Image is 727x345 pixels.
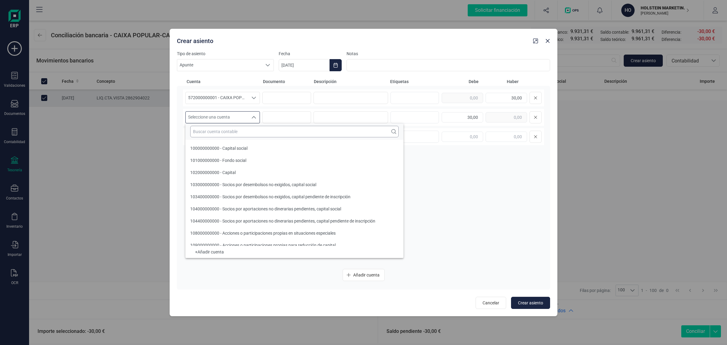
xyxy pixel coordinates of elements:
[177,51,274,57] label: Tipo de asiento
[343,269,385,281] button: Añadir cuenta
[486,112,527,122] input: 0,00
[330,59,342,71] button: Choose Date
[483,300,499,306] span: Cancelar
[185,142,403,154] li: 100000000000 - Capital social
[353,272,380,278] span: Añadir cuenta
[185,179,403,191] li: 103000000000 - Socios por desembolsos no exigidos, capital social
[185,239,403,251] li: 109000000000 - Acciones o participaciones propias para reducción de capital
[518,300,543,306] span: Crear asiento
[442,132,483,142] input: 0,00
[190,251,399,253] div: + Añadir cuenta
[347,51,550,57] label: Notas
[190,194,350,199] span: 103400000000 - Socios por desembolsos no exigidos, capital pendiente de inscripción
[185,215,403,227] li: 104400000000 - Socios por aportaciones no dinerarias pendientes, capital pendiente de inscripción
[481,79,519,85] span: Haber
[442,93,483,103] input: 0,00
[486,93,527,103] input: 0,00
[177,59,262,71] span: Apunte
[190,126,399,137] input: Buscar cuenta contable
[190,243,336,248] span: 109000000000 - Acciones o participaciones propias para reducción de capital
[187,79,261,85] span: Cuenta
[190,219,375,223] span: 104400000000 - Socios por aportaciones no dinerarias pendientes, capital pendiente de inscripción
[190,170,236,175] span: 102000000000 - Capital
[185,154,403,166] li: 101000000000 - Fondo social
[314,79,388,85] span: Descripción
[511,297,550,309] button: Crear asiento
[190,231,336,236] span: 108000000000 - Acciones o participaciones propias en situaciones especiales
[248,92,260,104] div: Seleccione una cuenta
[442,112,483,122] input: 0,00
[185,191,403,203] li: 103400000000 - Socios por desembolsos no exigidos, capital pendiente de inscripción
[190,182,316,187] span: 103000000000 - Socios por desembolsos no exigidos, capital social
[279,51,342,57] label: Fecha
[441,79,479,85] span: Debe
[263,79,311,85] span: Documento
[174,34,531,45] div: Crear asiento
[185,227,403,239] li: 108000000000 - Acciones o participaciones propias en situaciones especiales
[185,203,403,215] li: 104000000000 - Socios por aportaciones no dinerarias pendientes, capital social
[248,112,260,123] div: Seleccione una cuenta
[186,92,248,104] span: 572000000001 - CAIXA POPULAR ****4022
[190,158,246,163] span: 101000000000 - Fondo social
[190,146,247,151] span: 100000000000 - Capital social
[476,297,506,309] button: Cancelar
[185,166,403,179] li: 102000000000 - Capital
[186,112,248,123] span: Seleccione una cuenta
[190,206,341,211] span: 104000000000 - Socios por aportaciones no dinerarias pendientes, capital social
[486,132,527,142] input: 0,00
[390,79,439,85] span: Etiquetas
